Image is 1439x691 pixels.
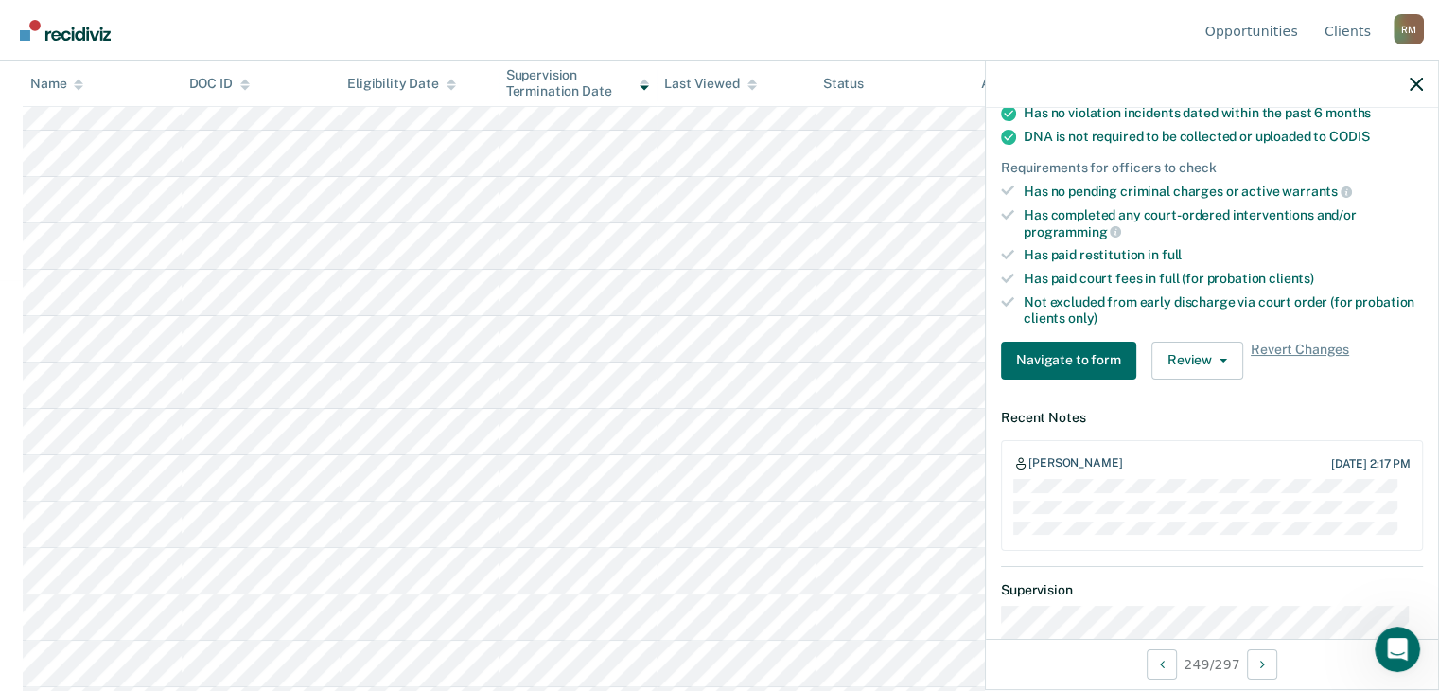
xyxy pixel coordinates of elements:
div: Has paid restitution in [1024,247,1423,263]
button: Next Opportunity [1247,649,1277,680]
span: only) [1068,310,1097,326]
span: clients) [1269,271,1314,286]
div: [PERSON_NAME] [1028,456,1122,471]
span: full [1162,247,1182,262]
div: Has no violation incidents dated within the past 6 [1024,105,1423,121]
div: DNA is not required to be collected or uploaded to [1024,129,1423,145]
span: months [1325,105,1371,120]
div: Eligibility Date [347,76,456,92]
span: warrants [1282,184,1352,199]
button: Navigate to form [1001,342,1136,380]
div: [DATE] 2:17 PM [1331,457,1411,470]
div: Has completed any court-ordered interventions and/or [1024,207,1423,239]
a: Navigate to form link [1001,342,1144,380]
div: R M [1394,14,1424,44]
div: Status [823,76,864,92]
button: Previous Opportunity [1147,649,1177,680]
img: Recidiviz [20,20,111,41]
div: DOC ID [189,76,250,92]
div: Has paid court fees in full (for probation [1024,271,1423,287]
div: Last Viewed [664,76,756,92]
div: 249 / 297 [986,639,1438,689]
div: Requirements for officers to check [1001,160,1423,176]
button: Profile dropdown button [1394,14,1424,44]
dt: Recent Notes [1001,410,1423,426]
span: Revert Changes [1251,342,1349,380]
div: Has no pending criminal charges or active [1024,183,1423,200]
iframe: Intercom live chat [1375,627,1420,672]
div: Assigned to [981,76,1070,92]
span: programming [1024,224,1121,239]
span: CODIS [1329,129,1369,144]
dt: Supervision [1001,582,1423,598]
div: Name [30,76,83,92]
div: Not excluded from early discharge via court order (for probation clients [1024,294,1423,327]
button: Review [1151,342,1243,380]
div: Supervision Termination Date [506,67,650,99]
